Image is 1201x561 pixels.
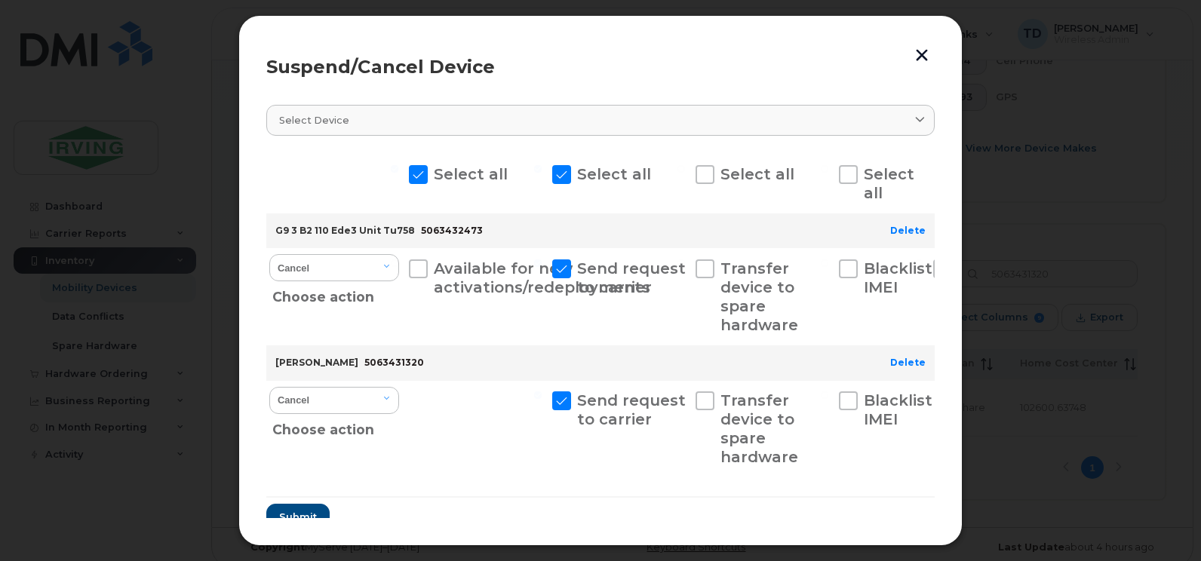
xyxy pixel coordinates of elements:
span: Select all [434,165,508,183]
span: Select all [577,165,651,183]
strong: G9 3 B2 110 Ede3 Unit Tu758 [275,225,415,236]
span: Blacklist IMEI [864,391,932,428]
a: Delete [890,225,926,236]
a: Select device [266,105,935,136]
input: Select all [677,165,685,173]
div: Choose action [272,280,400,308]
span: 5063431320 [364,357,424,368]
span: Available for new activations/redeployments [434,259,650,296]
a: Delete [890,357,926,368]
input: Transfer device to spare hardware [677,391,685,399]
input: Send request to carrier [534,259,542,267]
div: Choose action [272,412,400,441]
span: Select all [864,165,914,202]
span: Transfer device to spare hardware [720,259,798,334]
button: Submit [266,504,330,531]
span: Select device [279,113,349,127]
strong: [PERSON_NAME] [275,357,358,368]
span: 5063432473 [421,225,483,236]
input: Send request to carrier [534,391,542,399]
span: Send request to carrier [577,259,686,296]
input: Select all [821,165,828,173]
input: Select all [391,165,398,173]
input: Transfer device to spare hardware [677,259,685,267]
input: Blacklist IMEI [821,391,828,399]
span: Select all [720,165,794,183]
span: Blacklist IMEI [864,259,932,296]
input: Blacklist IMEI [821,259,828,267]
span: Submit [279,510,317,524]
span: Send request to carrier [577,391,686,428]
input: New Username [915,259,923,267]
span: Transfer device to spare hardware [720,391,798,466]
input: Select all [534,165,542,173]
input: Available for new activations/redeployments [391,259,398,267]
div: Suspend/Cancel Device [266,58,935,76]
